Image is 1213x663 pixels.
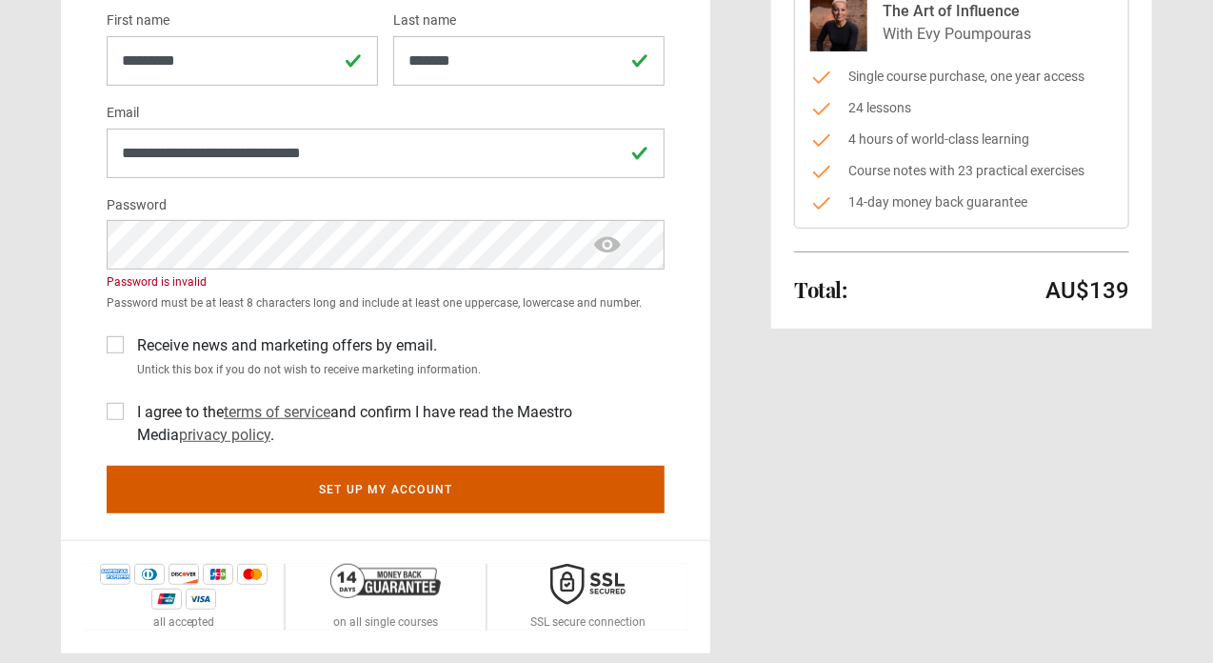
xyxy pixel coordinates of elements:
[107,194,167,217] label: Password
[107,294,665,311] small: Password must be at least 8 characters long and include at least one uppercase, lowercase and num...
[107,466,665,513] button: Set up my account
[330,564,441,598] img: 14-day-money-back-guarantee-42d24aedb5115c0ff13b.png
[393,10,456,32] label: Last name
[333,613,438,631] p: on all single courses
[810,192,1113,212] li: 14-day money back guarantee
[107,10,169,32] label: First name
[107,273,665,291] div: Password is invalid
[203,564,233,585] img: jcb
[179,426,270,444] a: privacy policy
[883,23,1031,46] p: With Evy Poumpouras
[810,161,1113,181] li: Course notes with 23 practical exercises
[592,220,623,270] span: show password
[794,278,846,301] h2: Total:
[1045,275,1129,306] p: AU$139
[129,334,437,357] label: Receive news and marketing offers by email.
[224,403,330,421] a: terms of service
[107,102,139,125] label: Email
[134,564,165,585] img: diners
[530,613,646,631] p: SSL secure connection
[810,98,1113,118] li: 24 lessons
[129,401,665,447] label: I agree to the and confirm I have read the Maestro Media .
[129,361,665,378] small: Untick this box if you do not wish to receive marketing information.
[810,67,1113,87] li: Single course purchase, one year access
[153,613,215,631] p: all accepted
[810,130,1113,150] li: 4 hours of world-class learning
[237,564,268,585] img: mastercard
[186,589,216,610] img: visa
[169,564,199,585] img: discover
[100,564,130,585] img: amex
[151,589,182,610] img: unionpay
